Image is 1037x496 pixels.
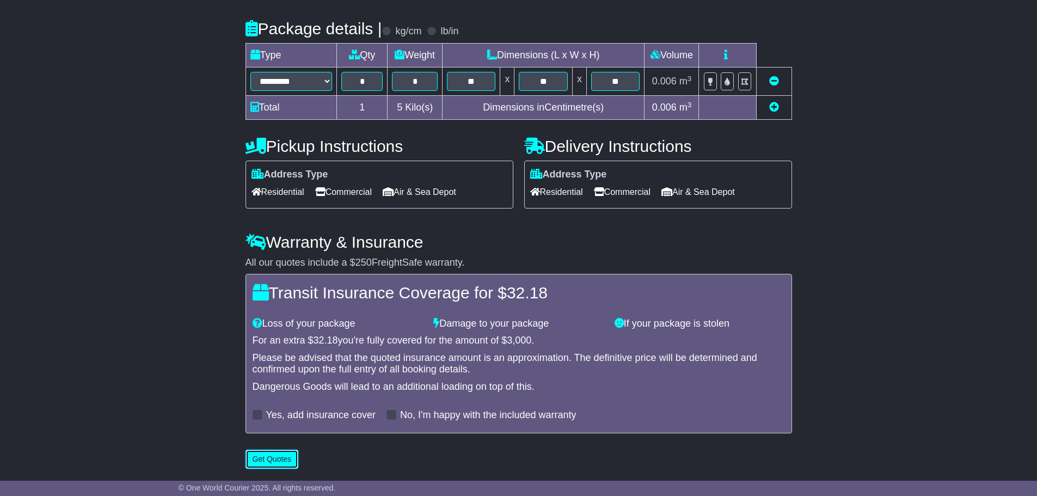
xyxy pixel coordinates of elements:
[383,183,456,200] span: Air & Sea Depot
[507,284,548,302] span: 32.18
[443,96,645,120] td: Dimensions in Centimetre(s)
[524,137,792,155] h4: Delivery Instructions
[246,450,299,469] button: Get Quotes
[440,26,458,38] label: lb/in
[246,96,337,120] td: Total
[572,68,586,96] td: x
[500,68,514,96] td: x
[769,76,779,87] a: Remove this item
[652,76,677,87] span: 0.006
[388,96,443,120] td: Kilo(s)
[355,257,372,268] span: 250
[688,101,692,109] sup: 3
[428,318,609,330] div: Damage to your package
[251,169,328,181] label: Address Type
[266,409,376,421] label: Yes, add insurance cover
[397,102,402,113] span: 5
[246,233,792,251] h4: Warranty & Insurance
[679,76,692,87] span: m
[246,20,382,38] h4: Package details |
[400,409,576,421] label: No, I'm happy with the included warranty
[530,183,583,200] span: Residential
[395,26,421,38] label: kg/cm
[247,318,428,330] div: Loss of your package
[661,183,735,200] span: Air & Sea Depot
[253,335,785,347] div: For an extra $ you're fully covered for the amount of $ .
[337,44,388,68] td: Qty
[179,483,336,492] span: © One World Courier 2025. All rights reserved.
[246,137,513,155] h4: Pickup Instructions
[315,183,372,200] span: Commercial
[769,102,779,113] a: Add new item
[246,257,792,269] div: All our quotes include a $ FreightSafe warranty.
[645,44,699,68] td: Volume
[253,284,785,302] h4: Transit Insurance Coverage for $
[388,44,443,68] td: Weight
[246,44,337,68] td: Type
[443,44,645,68] td: Dimensions (L x W x H)
[652,102,677,113] span: 0.006
[337,96,388,120] td: 1
[594,183,651,200] span: Commercial
[530,169,607,181] label: Address Type
[507,335,531,346] span: 3,000
[251,183,304,200] span: Residential
[679,102,692,113] span: m
[253,381,785,393] div: Dangerous Goods will lead to an additional loading on top of this.
[314,335,338,346] span: 32.18
[253,352,785,376] div: Please be advised that the quoted insurance amount is an approximation. The definitive price will...
[609,318,790,330] div: If your package is stolen
[688,75,692,83] sup: 3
